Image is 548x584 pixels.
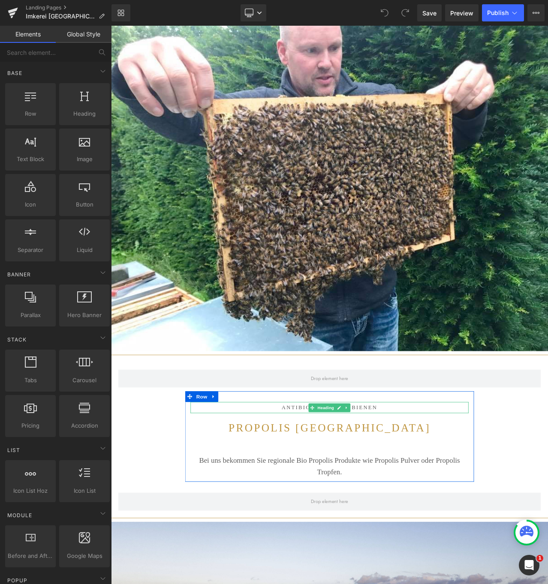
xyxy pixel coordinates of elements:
[62,421,107,430] span: Accordion
[519,555,539,575] iframe: Intercom live chat
[244,449,267,459] span: Heading
[6,270,32,279] span: Banner
[6,69,23,77] span: Base
[8,486,53,495] span: Icon List Hoz
[8,421,53,430] span: Pricing
[62,155,107,164] span: Image
[445,4,479,21] a: Preview
[275,449,284,459] a: Expand / Collapse
[8,551,53,560] span: Before and After Images
[62,246,107,255] span: Liquid
[482,4,524,21] button: Publish
[62,109,107,118] span: Heading
[62,486,107,495] span: Icon List
[527,4,545,21] button: More
[94,460,425,495] h2: Propolis [GEOGRAPHIC_DATA]
[62,311,107,320] span: Hero Banner
[111,4,130,21] a: New Library
[376,4,393,21] button: Undo
[422,9,437,18] span: Save
[8,200,53,209] span: Icon
[56,26,111,43] a: Global Style
[6,335,27,344] span: Stack
[8,311,53,320] span: Parallax
[94,509,425,537] p: Bei uns bekommen Sie regionale Bio Propolis Produkte wie Propolis Pulver oder Propolis Tropfen.
[116,434,127,447] a: Expand / Collapse
[536,555,543,562] span: 1
[62,376,107,385] span: Carousel
[8,109,53,118] span: Row
[62,200,107,209] span: Button
[397,4,414,21] button: Redo
[8,376,53,385] span: Tabs
[450,9,473,18] span: Preview
[8,246,53,255] span: Separator
[99,434,116,447] span: Row
[8,155,53,164] span: Text Block
[6,511,33,519] span: Module
[26,4,111,11] a: Landing Pages
[487,9,509,16] span: Publish
[6,446,21,454] span: List
[62,551,107,560] span: Google Maps
[26,13,95,20] span: Imkerei [GEOGRAPHIC_DATA]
